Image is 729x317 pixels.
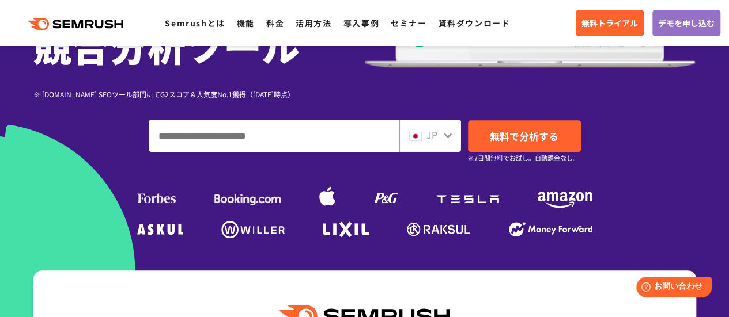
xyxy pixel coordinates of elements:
span: 無料トライアル [581,17,638,29]
a: 料金 [266,17,284,29]
span: デモを申し込む [658,17,715,29]
div: ※ [DOMAIN_NAME] SEOツール部門にてG2スコア＆人気度No.1獲得（[DATE]時点） [33,89,365,100]
a: 無料トライアル [576,10,644,36]
a: 活用方法 [296,17,331,29]
a: デモを申し込む [652,10,720,36]
a: 導入事例 [343,17,379,29]
a: 機能 [237,17,255,29]
span: JP [426,128,437,142]
a: Semrushとは [165,17,225,29]
iframe: Help widget launcher [626,272,716,304]
a: セミナー [391,17,426,29]
input: ドメイン、キーワードまたはURLを入力してください [149,120,399,151]
a: 無料で分析する [468,120,581,152]
small: ※7日間無料でお試し。自動課金なし。 [468,152,579,163]
a: 資料ダウンロード [438,17,510,29]
span: 無料で分析する [490,129,558,143]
